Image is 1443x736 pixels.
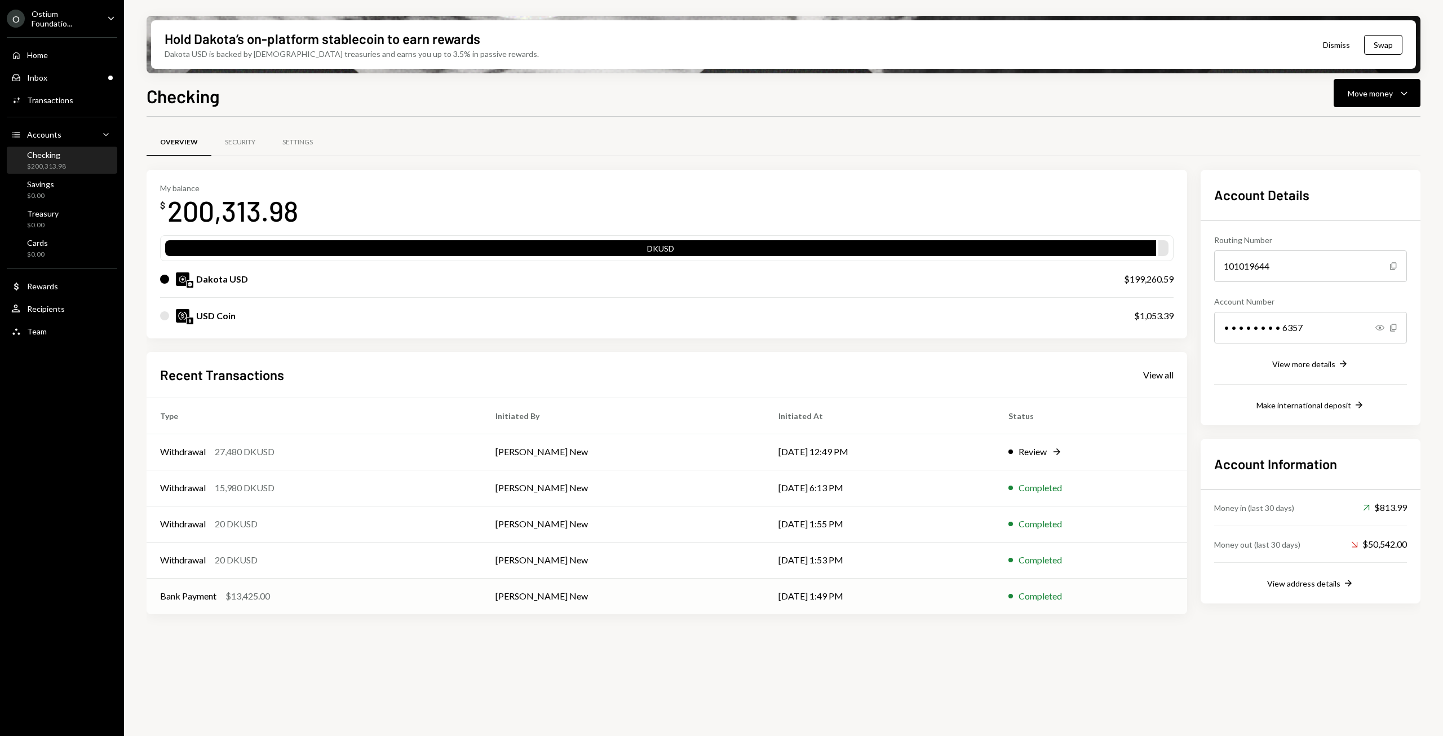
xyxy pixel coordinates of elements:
[7,235,117,262] a: Cards$0.00
[147,128,211,157] a: Overview
[1214,539,1300,550] div: Money out (last 30 days)
[765,506,995,542] td: [DATE] 1:55 PM
[27,50,48,60] div: Home
[160,517,206,531] div: Withdrawal
[1214,296,1407,307] div: Account Number
[187,318,193,324] img: ethereum-mainnet
[1214,186,1407,204] h2: Account Details
[1019,445,1047,459] div: Review
[160,365,284,384] h2: Recent Transactions
[1019,481,1062,495] div: Completed
[1256,400,1351,410] div: Make international deposit
[482,398,765,434] th: Initiated By
[160,138,198,147] div: Overview
[1143,369,1174,381] div: View all
[27,73,47,82] div: Inbox
[765,470,995,506] td: [DATE] 6:13 PM
[1364,35,1402,55] button: Swap
[765,434,995,470] td: [DATE] 12:49 PM
[27,238,48,248] div: Cards
[269,128,326,157] a: Settings
[7,10,25,28] div: O
[160,445,206,459] div: Withdrawal
[7,124,117,144] a: Accounts
[1134,309,1174,323] div: $1,053.39
[32,9,98,28] div: Ostium Foundatio...
[27,304,65,314] div: Recipients
[215,553,258,567] div: 20 DKUSD
[7,45,117,65] a: Home
[1334,79,1420,107] button: Move money
[995,398,1187,434] th: Status
[215,445,275,459] div: 27,480 DKUSD
[1256,399,1365,412] button: Make international deposit
[165,48,539,60] div: Dakota USD is backed by [DEMOGRAPHIC_DATA] treasuries and earns you up to 3.5% in passive rewards.
[7,176,117,203] a: Savings$0.00
[211,128,269,157] a: Security
[165,29,480,48] div: Hold Dakota’s on-platform stablecoin to earn rewards
[7,298,117,319] a: Recipients
[160,183,298,193] div: My balance
[7,205,117,232] a: Treasury$0.00
[147,85,220,107] h1: Checking
[482,470,765,506] td: [PERSON_NAME] New
[160,200,165,211] div: $
[1124,272,1174,286] div: $199,260.59
[27,95,73,105] div: Transactions
[160,553,206,567] div: Withdrawal
[176,309,189,323] img: USDC
[215,481,275,495] div: 15,980 DKUSD
[27,281,58,291] div: Rewards
[1214,455,1407,473] h2: Account Information
[482,506,765,542] td: [PERSON_NAME] New
[196,272,248,286] div: Dakota USD
[1272,358,1349,371] button: View more details
[1267,579,1340,588] div: View address details
[1309,32,1364,58] button: Dismiss
[27,130,61,139] div: Accounts
[27,209,59,218] div: Treasury
[27,179,54,189] div: Savings
[27,221,59,230] div: $0.00
[1348,87,1393,99] div: Move money
[482,542,765,578] td: [PERSON_NAME] New
[7,276,117,296] a: Rewards
[282,138,313,147] div: Settings
[176,272,189,286] img: DKUSD
[482,578,765,614] td: [PERSON_NAME] New
[165,243,1156,258] div: DKUSD
[27,150,66,160] div: Checking
[160,481,206,495] div: Withdrawal
[1019,517,1062,531] div: Completed
[187,281,193,288] img: base-mainnet
[7,321,117,341] a: Team
[1214,234,1407,246] div: Routing Number
[225,589,270,603] div: $13,425.00
[1019,553,1062,567] div: Completed
[1214,250,1407,282] div: 101019644
[27,327,47,336] div: Team
[225,138,255,147] div: Security
[1351,537,1407,551] div: $50,542.00
[1272,359,1335,369] div: View more details
[1019,589,1062,603] div: Completed
[160,589,216,603] div: Bank Payment
[765,578,995,614] td: [DATE] 1:49 PM
[765,542,995,578] td: [DATE] 1:53 PM
[215,517,258,531] div: 20 DKUSD
[1214,502,1294,514] div: Money in (last 30 days)
[765,398,995,434] th: Initiated At
[27,191,54,201] div: $0.00
[482,434,765,470] td: [PERSON_NAME] New
[7,67,117,87] a: Inbox
[27,162,66,171] div: $200,313.98
[27,250,48,259] div: $0.00
[196,309,236,323] div: USD Coin
[147,398,482,434] th: Type
[7,147,117,174] a: Checking$200,313.98
[167,193,298,228] div: 200,313.98
[1267,578,1354,590] button: View address details
[1363,501,1407,514] div: $813.99
[1214,312,1407,343] div: • • • • • • • • 6357
[1143,368,1174,381] a: View all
